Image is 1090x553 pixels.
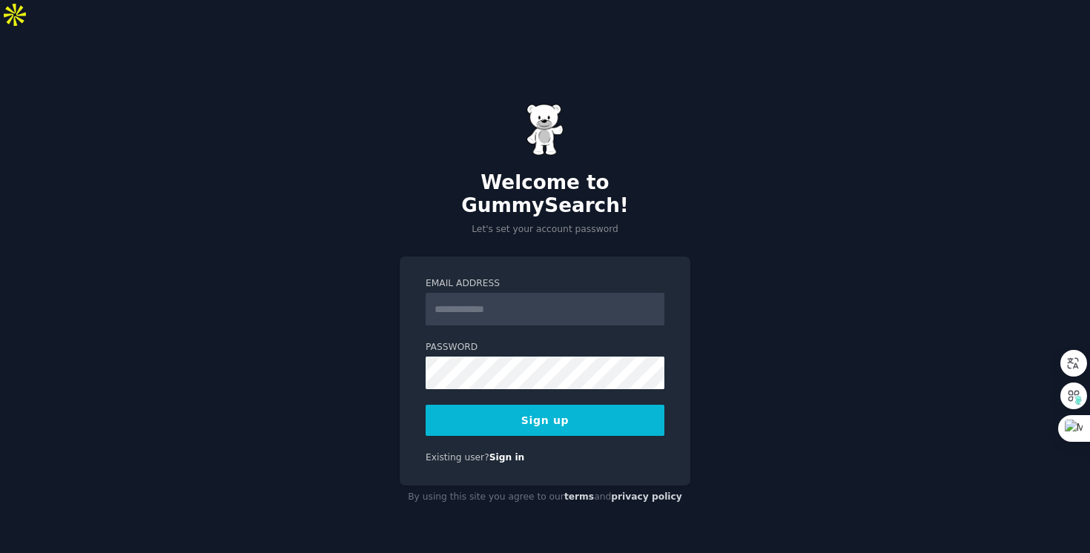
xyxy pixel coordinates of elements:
a: privacy policy [611,491,682,502]
img: Gummy Bear [526,104,564,156]
button: Sign up [426,405,664,436]
label: Email Address [426,277,664,291]
label: Password [426,341,664,354]
h2: Welcome to GummySearch! [400,171,690,218]
a: terms [564,491,594,502]
a: Sign in [489,452,525,463]
div: By using this site you agree to our and [400,486,690,509]
span: Existing user? [426,452,489,463]
p: Let's set your account password [400,223,690,236]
